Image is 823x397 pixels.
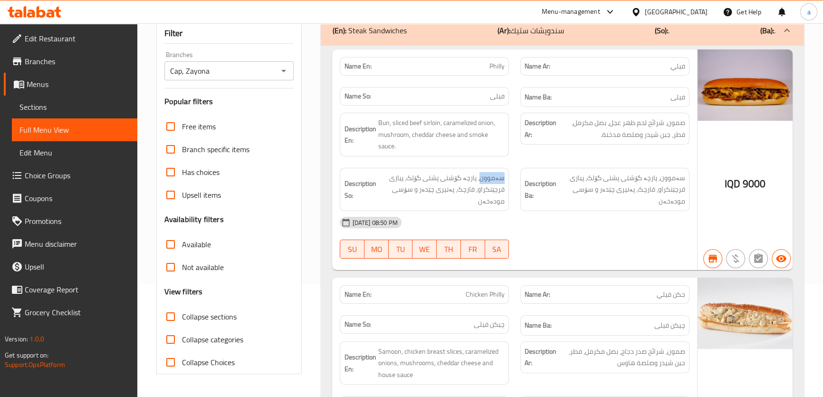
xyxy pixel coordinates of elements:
[378,117,505,152] span: Bun, sliced beef sirloin, caramelized onion, mushroom, cheddar cheese and smoke sauce.
[344,351,376,375] strong: Description En:
[27,78,130,90] span: Menus
[25,56,130,67] span: Branches
[340,240,364,259] button: SU
[182,239,211,250] span: Available
[670,91,685,103] span: فیلی
[182,334,243,345] span: Collapse categories
[344,242,361,256] span: SU
[698,278,793,349] img: mmw_638935714097434932
[760,23,774,38] b: (Ba):
[725,174,740,193] span: IQD
[25,33,130,44] span: Edit Restaurant
[525,320,552,331] strong: Name Ba:
[558,172,685,207] span: سەموون، پارچە گۆشتی پشتی گۆلک، پیازی قرچێنکراو، قارچک، پەنیری چێدەر و سۆسی مودەخەن
[474,320,505,329] span: چیکن فیلی
[164,286,203,297] h3: View filters
[332,23,346,38] b: (En):
[4,301,137,324] a: Grocery Checklist
[5,358,65,371] a: Support.OpsPlatform
[4,232,137,255] a: Menu disclaimer
[645,7,708,17] div: [GEOGRAPHIC_DATA]
[525,91,552,103] strong: Name Ba:
[807,7,810,17] span: a
[378,172,505,207] span: سەموون، پارچە گۆشتی پشتی گۆلک، پیازی قرچێنکراو، قارچک، پەنیری چێدەر و سۆسی مودەخەن
[164,214,224,225] h3: Availability filters
[772,249,791,268] button: Available
[25,238,130,250] span: Menu disclaimer
[749,249,768,268] button: Not has choices
[490,91,505,101] span: فیلی
[4,255,137,278] a: Upsell
[416,242,433,256] span: WE
[321,15,804,46] div: (En): Steak Sandwiches(Ar):سندويشات ستيك(So):.(Ba):.
[657,290,685,300] span: جكن فيلي
[498,23,510,38] b: (Ar):
[29,333,44,345] span: 1.0.0
[25,284,130,295] span: Coverage Report
[332,25,406,36] p: Steak Sandwiches
[4,27,137,50] a: Edit Restaurant
[698,49,793,121] img: mmw_638935689099507465
[4,73,137,96] a: Menus
[19,124,130,136] span: Full Menu View
[498,25,564,36] p: سندويشات ستيك
[348,218,401,227] span: [DATE] 08:50 PM
[392,242,409,256] span: TU
[19,101,130,113] span: Sections
[742,174,766,193] span: 9000
[525,346,556,369] strong: Description Ar:
[364,240,389,259] button: MO
[465,242,481,256] span: FR
[182,166,220,178] span: Has choices
[12,118,137,141] a: Full Menu View
[182,357,235,368] span: Collapse Choices
[489,61,505,71] span: Philly
[654,320,685,331] span: چیکن فیلی
[182,121,216,132] span: Free items
[25,170,130,181] span: Choice Groups
[5,349,48,361] span: Get support on:
[485,240,509,259] button: SA
[12,96,137,118] a: Sections
[25,193,130,204] span: Coupons
[760,25,775,36] p: .
[344,290,371,300] strong: Name En:
[655,23,668,38] b: (So):
[466,290,505,300] span: Chicken Philly
[525,290,550,300] strong: Name Ar:
[164,96,294,107] h3: Popular filters
[344,123,376,146] strong: Description En:
[5,333,28,345] span: Version:
[25,215,130,227] span: Promotions
[344,61,371,71] strong: Name En:
[182,189,221,201] span: Upsell items
[389,240,413,259] button: TU
[703,249,722,268] button: Branch specific item
[525,117,556,140] strong: Description Ar:
[558,346,685,369] span: صمون، شرائح صدر دجاج، بصل مكرمل، فطر، جبن شيدر وصلصة هاوس
[726,249,745,268] button: Purchased item
[19,147,130,158] span: Edit Menu
[542,6,600,18] div: Menu-management
[344,320,371,329] strong: Name So:
[25,307,130,318] span: Grocery Checklist
[412,240,437,259] button: WE
[670,61,685,71] span: فيلي
[12,141,137,164] a: Edit Menu
[525,178,556,201] strong: Description Ba:
[164,23,294,44] div: Filter
[655,25,670,36] p: .
[25,261,130,272] span: Upsell
[368,242,385,256] span: MO
[378,346,505,381] span: Samoon, chicken breast slices, caramelized onions, mushrooms, cheddar cheese and house sauce
[344,91,371,101] strong: Name So:
[440,242,457,256] span: TH
[461,240,485,259] button: FR
[558,117,685,140] span: صمون، شرائح لحم ظهر عجل، بصل مكرمل، فطر، جبن شيدر وصلصة مدخنة.
[182,144,249,155] span: Branch specific items
[182,261,224,273] span: Not available
[182,311,237,322] span: Collapse sections
[437,240,461,259] button: TH
[4,210,137,232] a: Promotions
[4,187,137,210] a: Coupons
